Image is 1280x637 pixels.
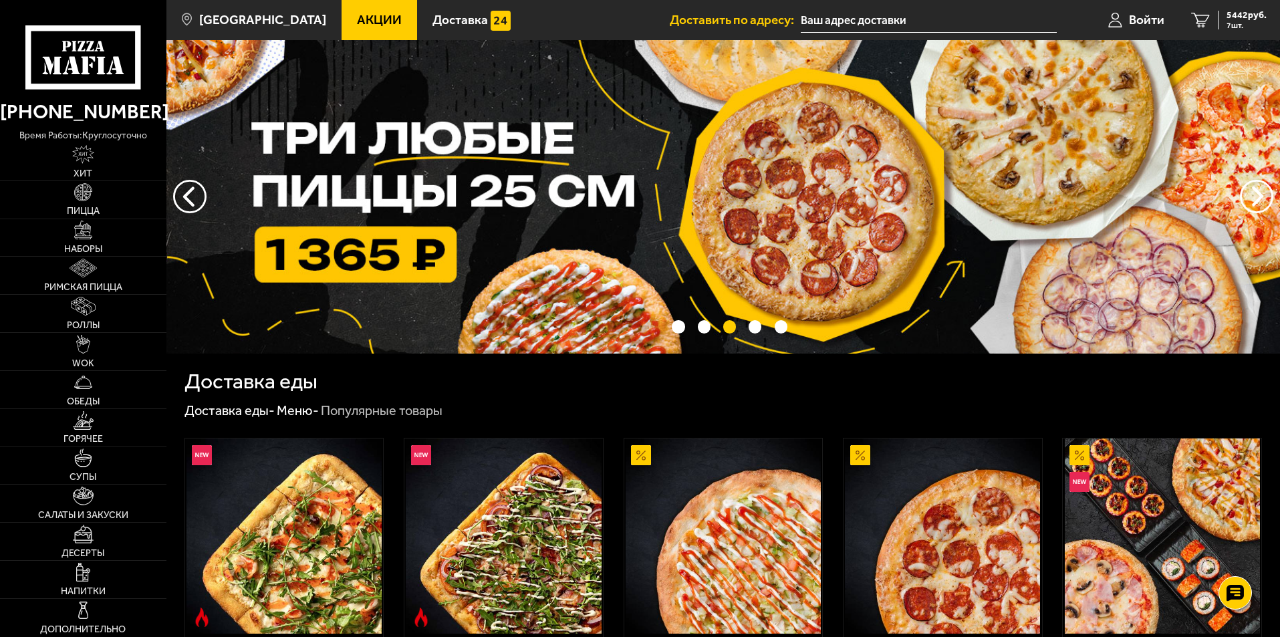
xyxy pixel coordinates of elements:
img: Акционный [1069,445,1090,465]
span: 7 шт. [1227,21,1267,29]
button: точки переключения [723,320,736,333]
span: [GEOGRAPHIC_DATA] [199,13,326,26]
img: Всё включено [1065,438,1260,634]
img: Римская с креветками [186,438,382,634]
span: Войти [1129,13,1164,26]
button: точки переключения [698,320,711,333]
button: точки переключения [775,320,787,333]
span: WOK [72,359,94,368]
a: НовинкаОстрое блюдоРимская с креветками [185,438,384,634]
input: Ваш адрес доставки [801,8,1057,33]
span: Римская пицца [44,283,122,292]
span: Акции [357,13,402,26]
button: предыдущий [1240,180,1273,213]
span: Дополнительно [40,625,126,634]
span: Доставка [432,13,488,26]
img: Пепперони 25 см (толстое с сыром) [845,438,1040,634]
a: АкционныйНовинкаВсё включено [1063,438,1261,634]
span: Десерты [61,549,104,558]
span: Роллы [67,321,100,330]
img: Акционный [850,445,870,465]
span: Напитки [61,587,106,596]
img: Аль-Шам 25 см (тонкое тесто) [626,438,821,634]
span: Пицца [67,207,100,216]
span: Обеды [67,397,100,406]
img: Акционный [631,445,651,465]
img: Новинка [1069,472,1090,492]
span: Супы [70,473,96,482]
img: 15daf4d41897b9f0e9f617042186c801.svg [491,11,511,31]
div: Популярные товары [321,402,442,420]
span: Наборы [64,245,102,254]
a: Доставка еды- [184,402,275,418]
button: следующий [173,180,207,213]
h1: Доставка еды [184,371,317,392]
span: Хит [74,169,92,178]
img: Новинка [411,445,431,465]
a: АкционныйПепперони 25 см (толстое с сыром) [844,438,1042,634]
a: АкционныйАль-Шам 25 см (тонкое тесто) [624,438,823,634]
span: Салаты и закуски [38,511,128,520]
a: НовинкаОстрое блюдоРимская с мясным ассорти [404,438,603,634]
span: Доставить по адресу: [670,13,801,26]
a: Меню- [277,402,319,418]
span: 5442 руб. [1227,11,1267,20]
button: точки переключения [672,320,684,333]
button: точки переключения [749,320,761,333]
img: Римская с мясным ассорти [406,438,601,634]
span: Горячее [63,434,103,444]
img: Новинка [192,445,212,465]
img: Острое блюдо [192,608,212,628]
img: Острое блюдо [411,608,431,628]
